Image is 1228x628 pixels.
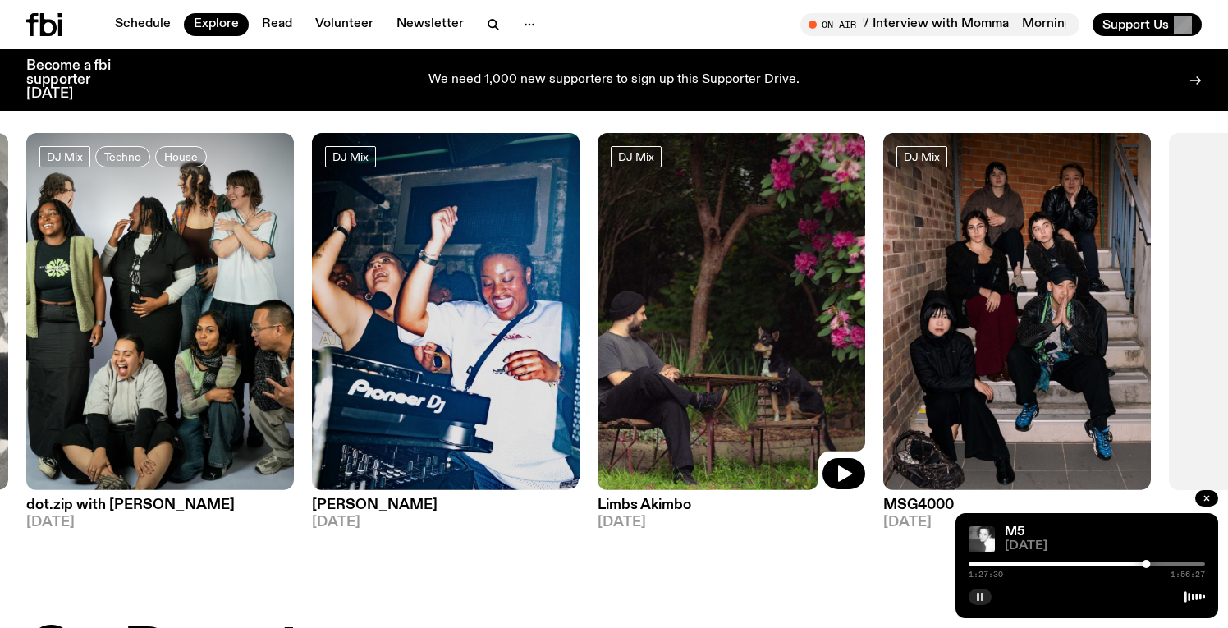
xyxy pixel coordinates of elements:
span: [DATE] [26,516,294,529]
span: [DATE] [1005,540,1205,552]
a: DJ Mix [896,146,947,167]
a: Schedule [105,13,181,36]
img: Jackson sits at an outdoor table, legs crossed and gazing at a black and brown dog also sitting a... [598,133,865,490]
h3: [PERSON_NAME] [312,498,580,512]
span: 1:56:27 [1171,571,1205,579]
a: DJ Mix [325,146,376,167]
span: DJ Mix [47,150,83,163]
span: [DATE] [598,516,865,529]
a: M5 [1005,525,1024,539]
a: [PERSON_NAME][DATE] [312,490,580,529]
h2: DJ Mixes [26,53,291,115]
a: MSG4000[DATE] [883,490,1151,529]
span: DJ Mix [618,150,654,163]
button: On AirMornings with [PERSON_NAME] // Interview with MommaMornings with [PERSON_NAME] // Interview... [800,13,1079,36]
span: House [164,150,198,163]
a: Newsletter [387,13,474,36]
a: dot.zip with [PERSON_NAME][DATE] [26,490,294,529]
h3: dot.zip with [PERSON_NAME] [26,498,294,512]
a: Explore [184,13,249,36]
button: Support Us [1093,13,1202,36]
h3: MSG4000 [883,498,1151,512]
span: [DATE] [312,516,580,529]
a: DJ Mix [611,146,662,167]
h3: Become a fbi supporter [DATE] [26,59,131,101]
a: Volunteer [305,13,383,36]
a: Limbs Akimbo[DATE] [598,490,865,529]
span: Techno [104,150,141,163]
a: House [155,146,207,167]
h3: Limbs Akimbo [598,498,865,512]
a: Techno [95,146,150,167]
a: Read [252,13,302,36]
a: DJ Mix [39,146,90,167]
span: Support Us [1102,17,1169,32]
span: DJ Mix [332,150,369,163]
p: We need 1,000 new supporters to sign up this Supporter Drive. [428,73,800,88]
span: DJ Mix [904,150,940,163]
span: [DATE] [883,516,1151,529]
span: 1:27:30 [969,571,1003,579]
img: A black and white photo of Lilly wearing a white blouse and looking up at the camera. [969,526,995,552]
